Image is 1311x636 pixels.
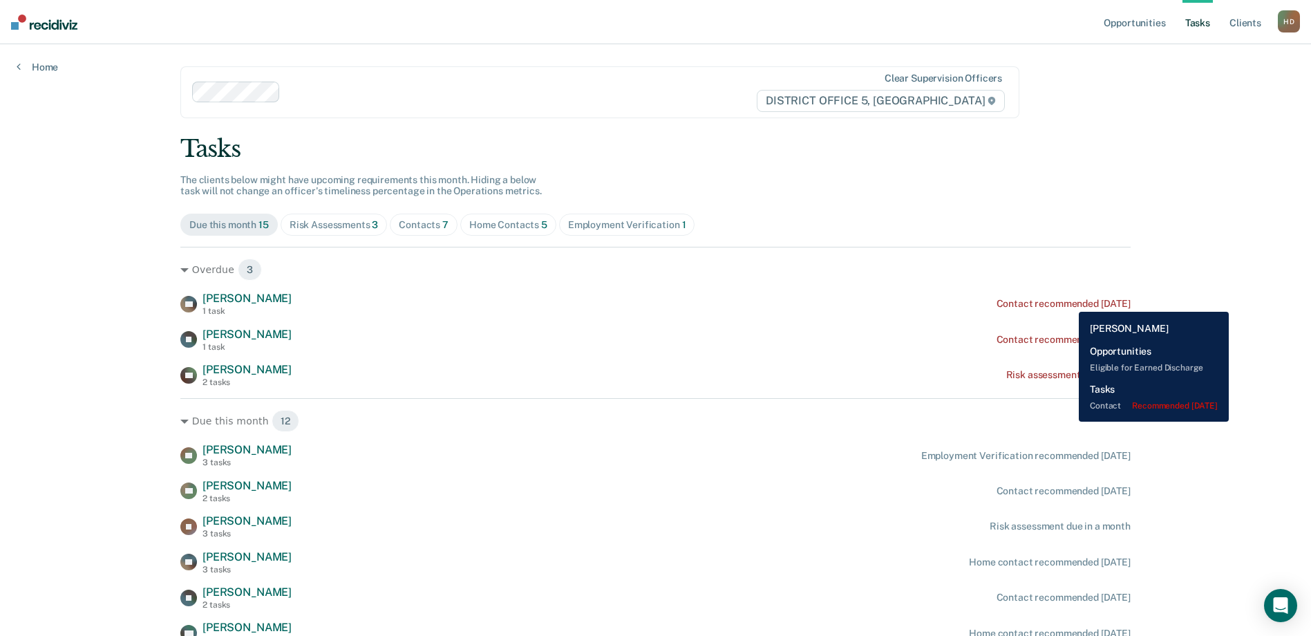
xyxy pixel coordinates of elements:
span: [PERSON_NAME] [202,479,292,492]
span: The clients below might have upcoming requirements this month. Hiding a below task will not chang... [180,174,542,197]
div: Due this month [189,219,269,231]
span: 1 [682,219,686,230]
a: Home [17,61,58,73]
span: 5 [541,219,547,230]
span: 7 [442,219,449,230]
div: 3 tasks [202,529,292,539]
div: H D [1278,10,1300,32]
span: [PERSON_NAME] [202,514,292,527]
img: Recidiviz [11,15,77,30]
div: Risk assessment due [DATE] [1006,369,1131,381]
span: [PERSON_NAME] [202,328,292,341]
div: Due this month 12 [180,410,1131,432]
div: Clear supervision officers [885,73,1002,84]
div: 2 tasks [202,600,292,610]
div: Contacts [399,219,449,231]
div: 1 task [202,342,292,352]
span: 3 [238,259,262,281]
div: Employment Verification recommended [DATE] [921,450,1131,462]
div: 2 tasks [202,494,292,503]
div: Contact recommended [DATE] [997,334,1131,346]
span: 15 [258,219,269,230]
span: [PERSON_NAME] [202,443,292,456]
button: HD [1278,10,1300,32]
span: DISTRICT OFFICE 5, [GEOGRAPHIC_DATA] [757,90,1005,112]
div: Tasks [180,135,1131,163]
div: Open Intercom Messenger [1264,589,1297,622]
div: 1 task [202,306,292,316]
div: 3 tasks [202,458,292,467]
div: 3 tasks [202,565,292,574]
div: Home contact recommended [DATE] [969,556,1131,568]
div: Employment Verification [568,219,686,231]
span: [PERSON_NAME] [202,363,292,376]
span: 12 [272,410,299,432]
span: 3 [372,219,378,230]
span: [PERSON_NAME] [202,586,292,599]
div: Home Contacts [469,219,547,231]
div: 2 tasks [202,377,292,387]
div: Overdue 3 [180,259,1131,281]
div: Risk assessment due in a month [990,521,1131,532]
div: Contact recommended [DATE] [997,298,1131,310]
span: [PERSON_NAME] [202,550,292,563]
span: [PERSON_NAME] [202,621,292,634]
div: Contact recommended [DATE] [997,592,1131,604]
div: Risk Assessments [290,219,379,231]
span: [PERSON_NAME] [202,292,292,305]
div: Contact recommended [DATE] [997,485,1131,497]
